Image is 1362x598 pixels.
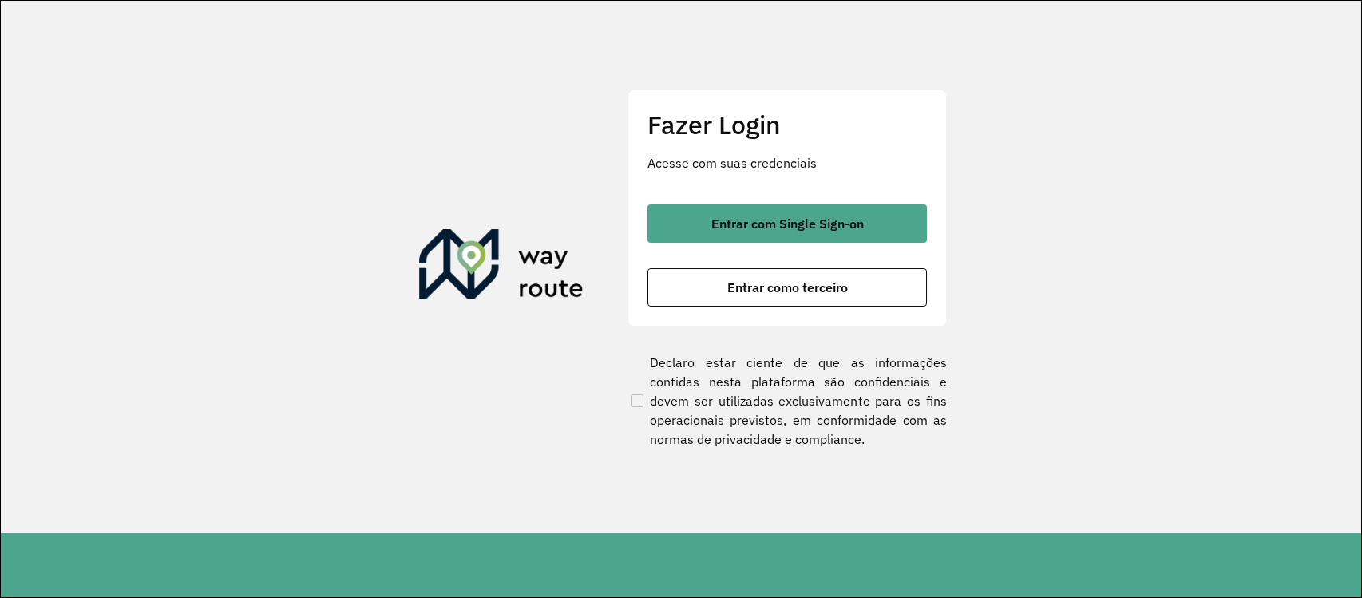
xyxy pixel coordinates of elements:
[727,281,848,294] span: Entrar como terceiro
[711,217,864,230] span: Entrar com Single Sign-on
[647,204,927,243] button: button
[647,268,927,307] button: button
[628,353,947,449] label: Declaro estar ciente de que as informações contidas nesta plataforma são confidenciais e devem se...
[647,153,927,172] p: Acesse com suas credenciais
[647,109,927,140] h2: Fazer Login
[419,229,584,306] img: Roteirizador AmbevTech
